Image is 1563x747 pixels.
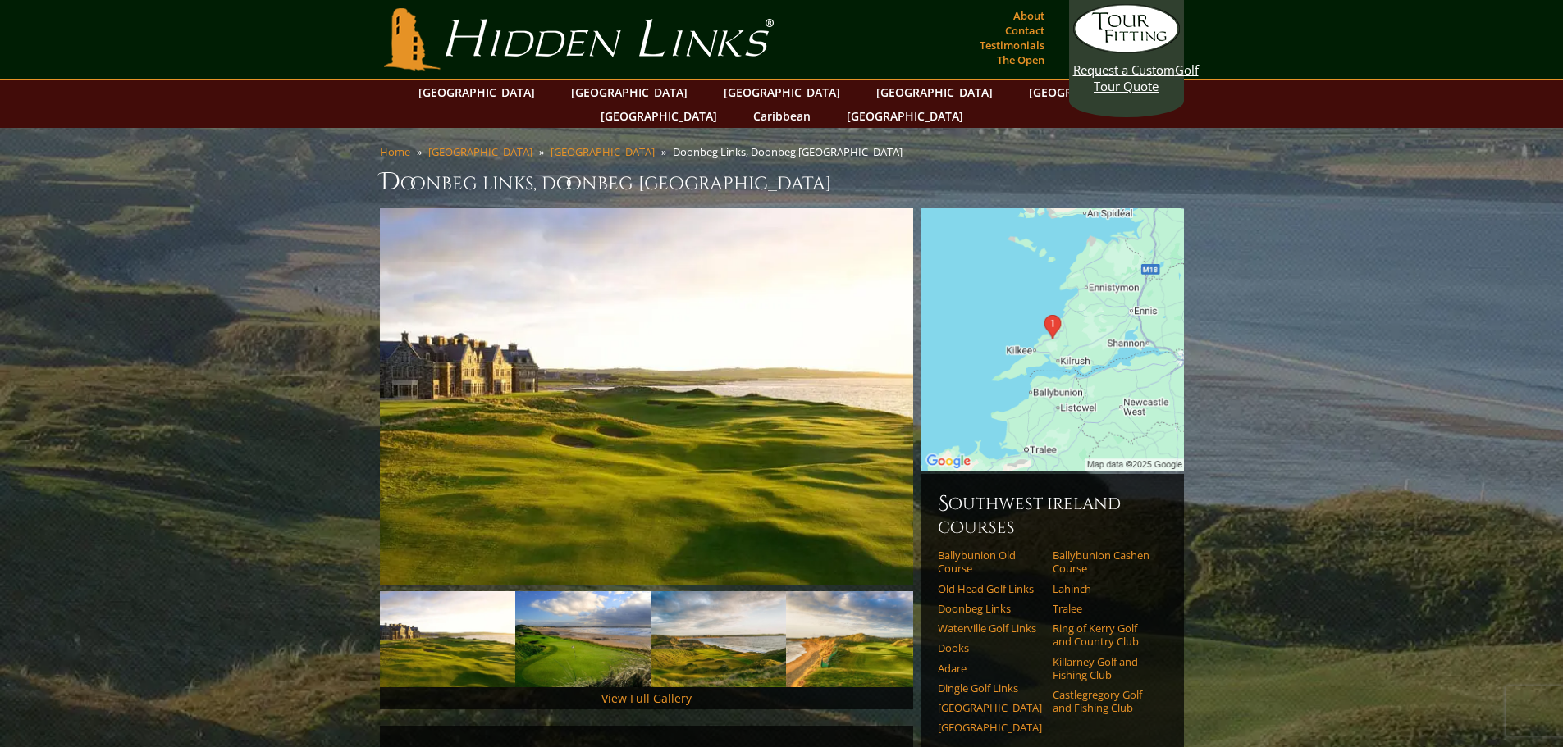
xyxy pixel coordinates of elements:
a: Killarney Golf and Fishing Club [1053,655,1157,682]
a: Caribbean [745,104,819,128]
a: [GEOGRAPHIC_DATA] [1021,80,1154,104]
a: [GEOGRAPHIC_DATA] [428,144,532,159]
a: [GEOGRAPHIC_DATA] [715,80,848,104]
a: [GEOGRAPHIC_DATA] [868,80,1001,104]
a: Ballybunion Cashen Course [1053,549,1157,576]
a: Tralee [1053,602,1157,615]
a: Lahinch [1053,582,1157,595]
a: Request a CustomGolf Tour Quote [1073,4,1180,94]
h1: Doonbeg Links, Doonbeg [GEOGRAPHIC_DATA] [380,166,1184,198]
a: Waterville Golf Links [938,622,1042,635]
h6: Southwest Ireland Courses [938,490,1168,539]
a: The Open [993,48,1049,71]
a: [GEOGRAPHIC_DATA] [938,701,1042,714]
a: [GEOGRAPHIC_DATA] [839,104,971,128]
a: Adare [938,662,1042,675]
li: Doonbeg Links, Doonbeg [GEOGRAPHIC_DATA] [673,144,909,159]
a: Contact [1001,19,1049,42]
a: Home [380,144,410,159]
a: Testimonials [976,34,1049,57]
a: About [1009,4,1049,27]
a: View Full Gallery [601,690,692,706]
a: [GEOGRAPHIC_DATA] [563,80,696,104]
a: Doonbeg Links [938,602,1042,615]
a: [GEOGRAPHIC_DATA] [592,104,725,128]
a: [GEOGRAPHIC_DATA] [410,80,543,104]
a: Ring of Kerry Golf and Country Club [1053,622,1157,649]
img: Google Map of Trump International Hotel and Golf Links, Doonbeg Ireland [921,208,1184,471]
span: Request a Custom [1073,61,1175,78]
a: Dooks [938,641,1042,654]
a: Castlegregory Golf and Fishing Club [1053,688,1157,715]
a: Dingle Golf Links [938,681,1042,695]
a: Ballybunion Old Course [938,549,1042,576]
a: Old Head Golf Links [938,582,1042,595]
a: [GEOGRAPHIC_DATA] [551,144,655,159]
a: [GEOGRAPHIC_DATA] [938,721,1042,734]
